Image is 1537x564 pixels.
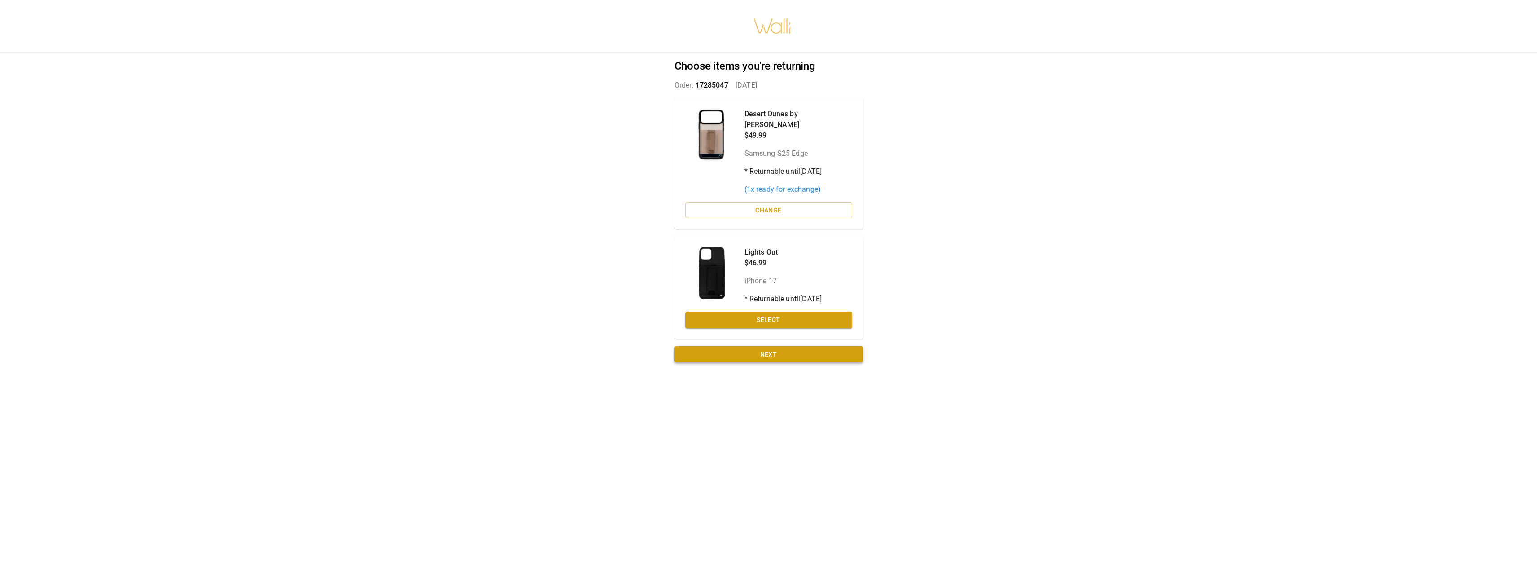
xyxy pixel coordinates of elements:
[744,247,822,258] p: Lights Out
[744,276,822,286] p: iPhone 17
[696,81,728,89] span: 17285047
[744,166,852,177] p: * Returnable until [DATE]
[744,184,852,195] p: ( 1 x ready for exchange)
[674,60,863,73] h2: Choose items you're returning
[744,294,822,304] p: * Returnable until [DATE]
[674,346,863,363] button: Next
[685,312,852,328] button: Select
[753,7,792,45] img: walli-inc.myshopify.com
[744,109,852,130] p: Desert Dunes by [PERSON_NAME]
[744,148,852,159] p: Samsung S25 Edge
[685,202,852,219] button: Change
[744,130,852,141] p: $49.99
[674,80,863,91] p: Order: [DATE]
[744,258,822,269] p: $46.99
